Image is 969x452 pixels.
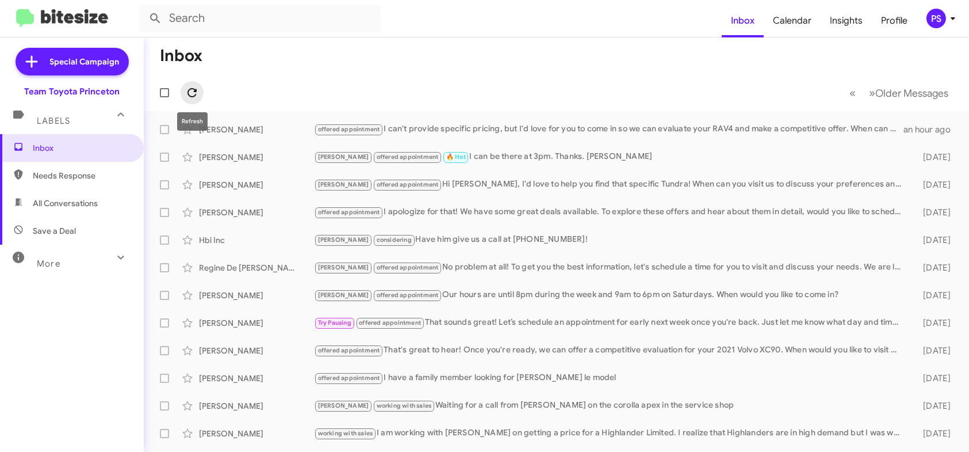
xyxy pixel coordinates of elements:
span: [PERSON_NAME] [318,291,369,299]
span: Older Messages [875,87,948,100]
span: [PERSON_NAME] [318,153,369,161]
div: No problem at all! To get you the best information, let's schedule a time for you to visit and di... [314,261,907,274]
a: Profile [872,4,917,37]
a: Insights [821,4,872,37]
div: Waiting for a call from [PERSON_NAME] on the corolla apex in the service shop [314,399,907,412]
span: « [849,86,856,100]
div: [DATE] [907,179,960,191]
div: [DATE] [907,234,960,246]
div: [DATE] [907,290,960,301]
a: Calendar [764,4,821,37]
button: PS [917,9,956,28]
div: I have a family member looking for [PERSON_NAME] le model [314,371,907,385]
span: working with sales [318,430,373,437]
span: offered appointment [318,126,380,133]
div: [PERSON_NAME] [199,345,314,356]
a: Inbox [722,4,764,37]
span: 🔥 Hot [446,153,466,161]
span: » [869,86,875,100]
div: That's great to hear! Once you're ready, we can offer a competitive evaluation for your 2021 Volv... [314,344,907,357]
span: offered appointment [318,347,380,354]
div: [DATE] [907,345,960,356]
div: [PERSON_NAME] [199,428,314,439]
div: I can't provide specific pricing, but I'd love for you to come in so we can evaluate your RAV4 an... [314,123,903,136]
div: [PERSON_NAME] [199,124,314,135]
span: Try Pausing [318,319,351,326]
span: offered appointment [359,319,421,326]
div: I apologize for that! We have some great deals available. To explore these offers and hear about ... [314,206,907,219]
div: Refresh [177,112,208,131]
div: That sounds great! Let’s schedule an appointment for early next week once you're back. Just let m... [314,316,907,329]
span: working with sales [377,402,432,409]
div: [DATE] [907,262,960,274]
span: considering [377,236,412,244]
div: [PERSON_NAME] [199,317,314,329]
div: [PERSON_NAME] [199,179,314,191]
span: Inbox [33,142,131,154]
div: [DATE] [907,151,960,163]
span: Save a Deal [33,225,76,237]
div: [DATE] [907,373,960,384]
span: offered appointment [377,291,439,299]
span: offered appointment [377,181,439,188]
div: Our hours are until 8pm during the week and 9am to 6pm on Saturdays. When would you like to come in? [314,288,907,302]
div: I can be there at 3pm. Thanks. [PERSON_NAME] [314,150,907,164]
div: Have him give us a call at [PHONE_NUMBER]! [314,233,907,246]
div: [DATE] [907,428,960,439]
span: Needs Response [33,170,131,181]
div: Hbi Inc [199,234,314,246]
div: Hi [PERSON_NAME], I'd love to help you find that specific Tundra! When can you visit us to discus... [314,178,907,191]
div: [PERSON_NAME] [199,207,314,218]
button: Previous [842,81,863,105]
div: PS [926,9,946,28]
span: offered appointment [318,208,380,216]
div: Regine De [PERSON_NAME] [199,262,314,274]
div: an hour ago [903,124,960,135]
div: [PERSON_NAME] [199,290,314,301]
span: [PERSON_NAME] [318,236,369,244]
span: [PERSON_NAME] [318,264,369,271]
span: offered appointment [377,264,439,271]
div: [PERSON_NAME] [199,151,314,163]
span: offered appointment [377,153,439,161]
div: [DATE] [907,207,960,218]
span: All Conversations [33,197,98,209]
div: [DATE] [907,317,960,329]
span: [PERSON_NAME] [318,181,369,188]
span: Special Campaign [50,56,120,67]
div: [PERSON_NAME] [199,400,314,412]
span: offered appointment [318,374,380,382]
span: Labels [37,116,70,126]
input: Search [139,5,381,32]
div: [DATE] [907,400,960,412]
span: More [37,259,60,269]
div: I am working with [PERSON_NAME] on getting a price for a Highlander Limited. I realize that Highl... [314,427,907,440]
h1: Inbox [160,47,202,65]
span: [PERSON_NAME] [318,402,369,409]
button: Next [862,81,955,105]
div: [PERSON_NAME] [199,373,314,384]
a: Special Campaign [16,48,129,75]
div: Team Toyota Princeton [24,86,120,97]
nav: Page navigation example [843,81,955,105]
